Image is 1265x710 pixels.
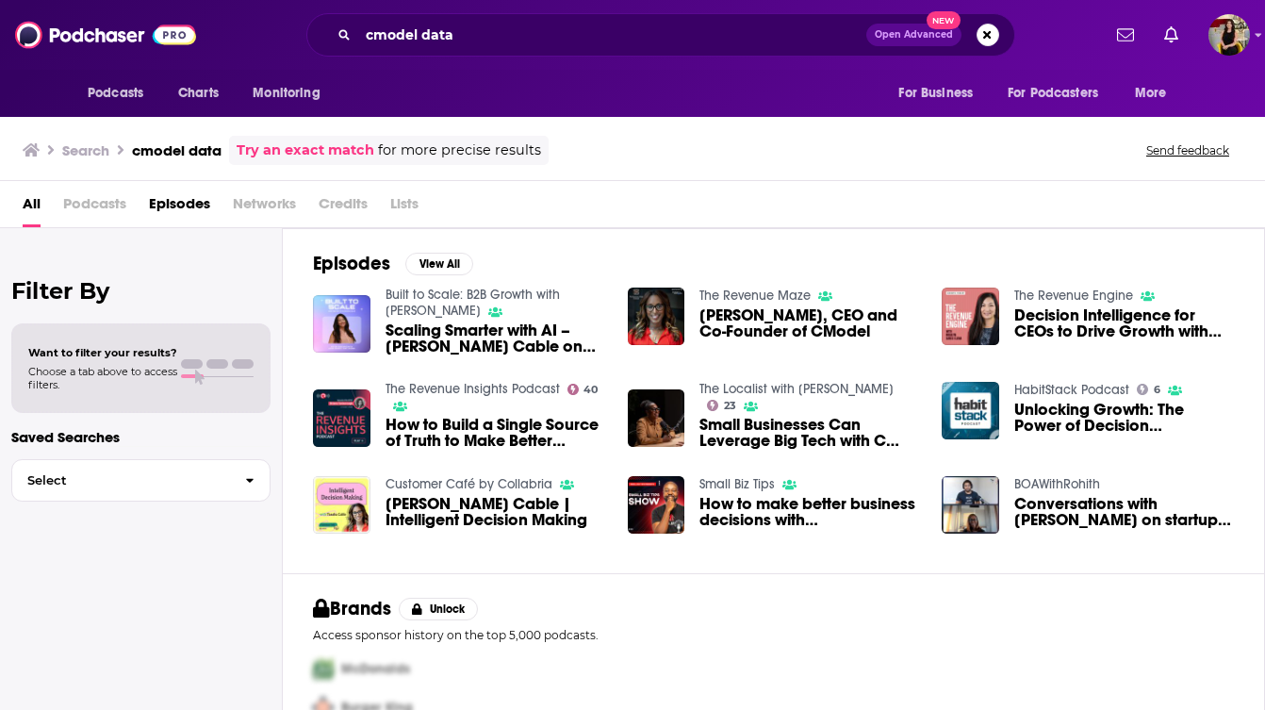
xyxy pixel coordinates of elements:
[178,80,219,107] span: Charts
[1208,14,1250,56] img: User Profile
[942,476,999,534] img: Conversations with Teasha Cable on startups, founder journey, purpose, sales, growth, setting up ...
[390,189,419,227] span: Lists
[28,346,177,359] span: Want to filter your results?
[74,75,168,111] button: open menu
[699,381,894,397] a: The Localist with Carrie Rollwagen
[313,252,390,275] h2: Episodes
[1008,80,1098,107] span: For Podcasters
[942,288,999,345] img: Decision Intelligence for CEOs to Drive Growth with Teasha Cable, CEO and Co-Founder at CModel
[386,287,560,319] a: Built to Scale: B2B Growth with Rym Benchaar
[1014,288,1133,304] a: The Revenue Engine
[313,628,1234,642] p: Access sponsor history on the top 5,000 podcasts.
[11,277,271,305] h2: Filter By
[233,189,296,227] span: Networks
[399,598,479,620] button: Unlock
[724,402,736,410] span: 23
[15,17,196,53] img: Podchaser - Follow, Share and Rate Podcasts
[1122,75,1191,111] button: open menu
[313,597,391,620] h2: Brands
[378,140,541,161] span: for more precise results
[567,384,599,395] a: 40
[1014,496,1234,528] span: Conversations with [PERSON_NAME] on startups, founder journey, purpose, sales, growth, setting up...
[927,11,961,29] span: New
[1014,402,1234,434] span: Unlocking Growth: The Power of Decision Intelligence with [PERSON_NAME] Cable
[11,428,271,446] p: Saved Searches
[699,288,811,304] a: The Revenue Maze
[699,307,919,339] a: Teasha Cable, CEO and Co-Founder of CModel
[62,141,109,159] h3: Search
[386,322,605,355] span: Scaling Smarter with AI – [PERSON_NAME] Cable on CModel’s Game-Changing Approach
[237,140,374,161] a: Try an exact match
[699,307,919,339] span: [PERSON_NAME], CEO and Co-Founder of CModel
[313,476,370,534] img: Teasha Cable | Intelligent Decision Making
[11,459,271,502] button: Select
[306,13,1015,57] div: Search podcasts, credits, & more...
[313,295,370,353] img: Scaling Smarter with AI – Teasha Cable on CModel’s Game-Changing Approach
[1157,19,1186,51] a: Show notifications dropdown
[875,30,953,40] span: Open Advanced
[305,650,341,688] img: First Pro Logo
[699,417,919,449] a: Small Businesses Can Leverage Big Tech with C Model
[319,189,368,227] span: Credits
[386,381,560,397] a: The Revenue Insights Podcast
[1208,14,1250,56] button: Show profile menu
[313,389,370,447] img: How to Build a Single Source of Truth to Make Better Decisions With Briana Yarborough, Co-Founder...
[1014,307,1234,339] span: Decision Intelligence for CEOs to Drive Growth with [PERSON_NAME], CEO and Co-Founder at CModel
[885,75,996,111] button: open menu
[88,80,143,107] span: Podcasts
[358,20,866,50] input: Search podcasts, credits, & more...
[628,288,685,345] img: Teasha Cable, CEO and Co-Founder of CModel
[1208,14,1250,56] span: Logged in as cassey
[699,476,775,492] a: Small Biz Tips
[1014,402,1234,434] a: Unlocking Growth: The Power of Decision Intelligence with Teasha Cable
[405,253,473,275] button: View All
[898,80,973,107] span: For Business
[386,496,605,528] span: [PERSON_NAME] Cable | Intelligent Decision Making
[628,476,685,534] img: How to make better business decisions with Teasha Cable
[1154,386,1160,394] span: 6
[1014,307,1234,339] a: Decision Intelligence for CEOs to Drive Growth with Teasha Cable, CEO and Co-Founder at CModel
[628,389,685,447] img: Small Businesses Can Leverage Big Tech with C Model
[1014,476,1100,492] a: BOAWithRohith
[386,417,605,449] a: How to Build a Single Source of Truth to Make Better Decisions With Briana Yarborough, Co-Founder...
[23,189,41,227] a: All
[386,322,605,355] a: Scaling Smarter with AI – Teasha Cable on CModel’s Game-Changing Approach
[341,661,410,677] span: McDonalds
[1135,80,1167,107] span: More
[12,474,230,487] span: Select
[699,496,919,528] a: How to make better business decisions with Teasha Cable
[132,141,222,159] h3: cmodel data
[166,75,230,111] a: Charts
[1014,382,1129,398] a: HabitStack Podcast
[63,189,126,227] span: Podcasts
[1137,384,1160,395] a: 6
[995,75,1125,111] button: open menu
[386,496,605,528] a: Teasha Cable | Intelligent Decision Making
[866,24,961,46] button: Open AdvancedNew
[942,382,999,439] img: Unlocking Growth: The Power of Decision Intelligence with Teasha Cable
[149,189,210,227] a: Episodes
[28,365,177,391] span: Choose a tab above to access filters.
[313,252,473,275] a: EpisodesView All
[386,476,552,492] a: Customer Café by Collabria
[707,400,736,411] a: 23
[239,75,344,111] button: open menu
[1141,142,1235,158] button: Send feedback
[699,496,919,528] span: How to make better business decisions with [PERSON_NAME] Cable
[386,417,605,449] span: How to Build a Single Source of Truth to Make Better Decisions With [PERSON_NAME], Co-Founder at ...
[1109,19,1142,51] a: Show notifications dropdown
[1014,496,1234,528] a: Conversations with Teasha Cable on startups, founder journey, purpose, sales, growth, setting up ...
